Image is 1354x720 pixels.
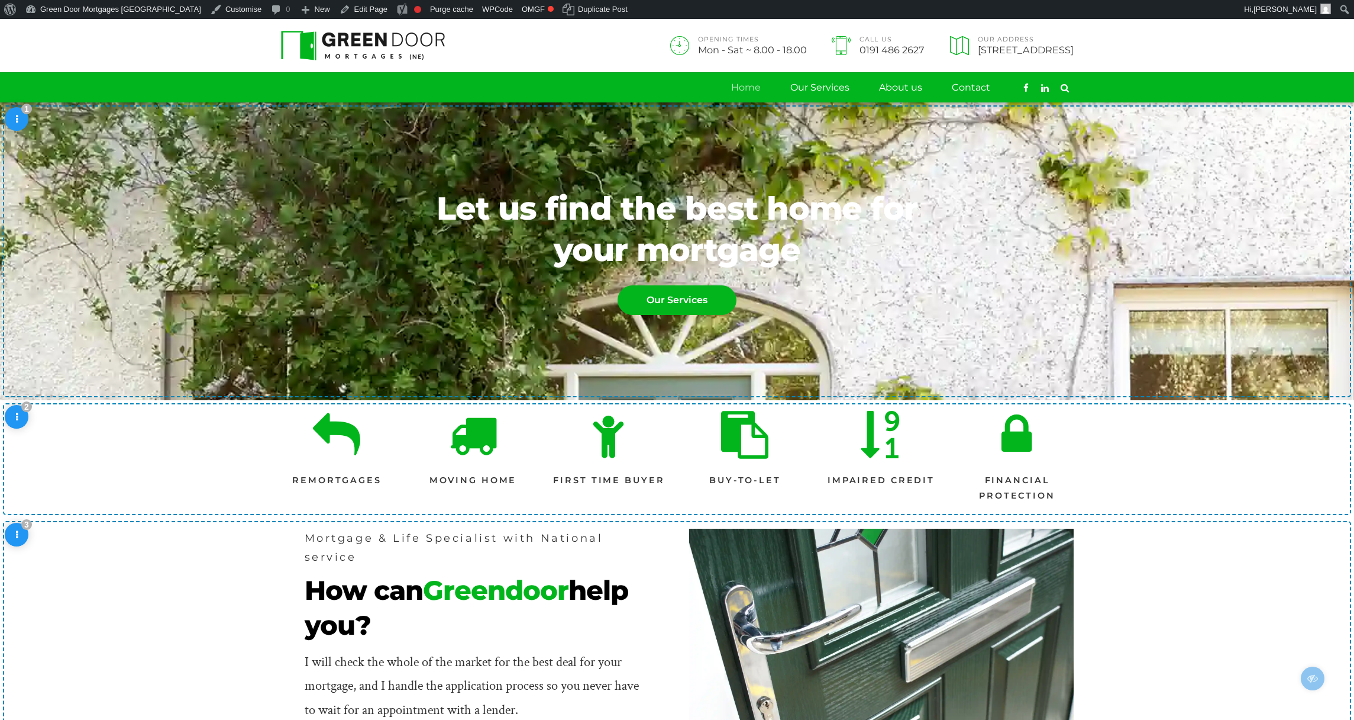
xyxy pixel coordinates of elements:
[305,529,642,567] span: Mortgage & Life Specialist with National service
[1253,5,1317,14] span: [PERSON_NAME]
[828,36,925,55] a: Call Us0191 486 2627
[5,523,28,547] span: Edit
[698,45,807,54] span: Mon - Sat ~ 8.00 - 18.00
[5,405,28,429] span: Edit
[618,285,736,315] a: Our Services
[961,473,1074,504] span: Financial Protection
[21,519,32,530] span: 3
[553,473,664,488] span: First Time Buyer
[292,473,382,488] span: Remortgages
[413,188,941,271] span: Let us find the best home for your mortgage
[698,37,807,43] span: OPENING TIMES
[618,286,736,314] span: Our Services
[305,573,642,642] span: How can help you?
[879,73,922,102] a: About us
[946,36,1073,55] a: Our Address[STREET_ADDRESS]
[859,37,925,43] span: Call Us
[790,73,849,102] a: Our Services
[5,107,28,131] span: Edit
[952,73,990,102] a: Contact
[21,104,32,114] span: 1
[859,45,925,54] span: 0191 486 2627
[429,473,517,488] span: Moving Home
[21,401,32,412] span: 2
[414,6,421,13] div: Focus keyphrase not set
[731,73,761,102] a: Home
[828,473,935,488] span: Impaired Credit
[709,473,781,488] span: Buy-to-let
[423,573,568,608] b: Greendoor
[978,37,1074,43] span: Our Address
[281,31,445,60] img: Green Door Mortgages North East
[978,45,1074,54] span: [STREET_ADDRESS]
[1301,667,1324,690] span: Edit/Preview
